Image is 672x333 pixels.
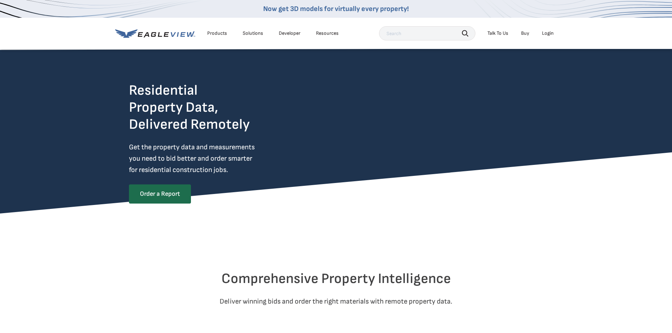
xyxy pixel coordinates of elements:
a: Now get 3D models for virtually every property! [263,5,409,13]
p: Get the property data and measurements you need to bid better and order smarter for residential c... [129,141,284,176]
div: Talk To Us [487,30,508,37]
h2: Residential Property Data, Delivered Remotely [129,82,250,133]
input: Search [379,26,475,40]
div: Resources [316,30,339,37]
div: Products [207,30,227,37]
div: Login [542,30,554,37]
a: Buy [521,30,529,37]
h2: Comprehensive Property Intelligence [129,270,543,287]
a: Order a Report [129,184,191,204]
p: Deliver winning bids and order the right materials with remote property data. [129,296,543,307]
a: Developer [279,30,300,37]
div: Solutions [243,30,263,37]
